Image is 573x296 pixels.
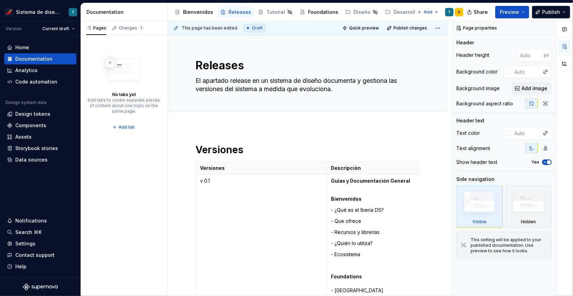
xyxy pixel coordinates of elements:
div: Code automation [15,78,57,85]
div: Documentation [86,9,165,16]
textarea: Releases [194,57,419,74]
div: Version [6,26,22,32]
p: px [544,52,549,58]
div: Background aspect ratio [456,100,513,107]
button: Add image [512,82,552,95]
span: Add image [522,85,547,92]
button: Quick preview [340,23,382,33]
div: Background color [456,68,498,75]
button: Search ⌘K [4,227,76,238]
input: Auto [512,127,540,139]
a: Settings [4,238,76,249]
a: Bienvenidos [172,7,216,18]
img: 55604660-494d-44a9-beb2-692398e9940a.png [5,8,13,16]
button: Current draft [39,24,78,34]
div: Contact support [15,252,55,259]
a: Home [4,42,76,53]
strong: Guías y Documentación General [331,178,410,184]
p: Descripción [331,165,454,172]
svg: Supernova Logo [23,284,58,290]
a: Data sources [4,154,76,165]
a: Releases [217,7,254,18]
h1: Versiones [196,143,421,156]
span: Add [424,9,432,15]
a: Documentation [4,53,76,64]
div: Text color [456,130,480,137]
button: Add tab [110,122,138,132]
a: Analytics [4,65,76,76]
input: Auto [512,66,540,78]
a: Design tokens [4,108,76,120]
div: This setting will be applied to your published documentation. Use preview to see how it looks. [471,237,547,254]
div: No tabs yet [112,92,136,97]
p: - Que ofrece [331,218,454,225]
div: Side navigation [456,176,495,183]
div: Diseño [354,9,371,16]
div: Pages [86,25,106,31]
div: Header height [456,52,489,59]
button: Contact support [4,250,76,261]
div: Changes [119,25,144,31]
div: Notifications [15,217,47,224]
strong: Bienvenidos [331,196,362,202]
div: Home [15,44,29,51]
div: Storybook stories [15,145,58,152]
span: 1 [139,25,144,31]
p: Versiones [200,165,322,172]
button: Help [4,261,76,272]
div: Add tabs to create separate pieces of content about one topic on the same page. [88,97,160,114]
a: Code automation [4,76,76,87]
textarea: El apartado release en un sistema de diseño documenta y gestiona las versiones del sistema a medi... [194,75,419,95]
p: v 0.1 [200,177,322,184]
input: Auto [517,49,544,61]
div: Visible [456,185,503,228]
p: - ¿Qué es el Iberia DS? [331,207,454,214]
strong: Foundations [331,273,362,279]
div: Sistema de diseño Iberia [16,9,60,16]
div: Visible [472,219,487,225]
div: Hidden [506,185,552,228]
div: Hidden [521,219,536,225]
button: Publish [532,6,570,18]
span: Publish [542,9,560,16]
div: Documentation [15,55,52,62]
div: Design tokens [15,111,50,117]
div: Components [15,122,46,129]
div: Page tree [172,5,414,19]
button: Notifications [4,215,76,226]
a: Tutorial [255,7,296,18]
div: Releases [229,9,251,16]
span: Share [474,9,488,16]
div: Desarrollo [393,9,418,16]
div: Show header text [456,159,497,166]
span: Add tab [119,124,135,130]
div: Header [456,39,474,46]
div: Assets [15,133,32,140]
div: T [72,9,74,15]
button: Add [415,7,441,17]
div: T [448,9,451,15]
div: Search ⌘K [15,229,42,236]
p: - [GEOGRAPHIC_DATA] [331,273,454,294]
a: Foundations [297,7,341,18]
div: Settings [15,240,35,247]
button: Share [464,6,492,18]
a: Desarrollo [382,7,429,18]
div: Text alignment [456,145,490,152]
p: - Recursos y librerías [331,229,454,236]
a: Components [4,120,76,131]
div: Design system data [6,100,47,105]
span: Current draft [42,26,69,32]
p: - ¿Quién lo utiliza? [331,240,454,247]
div: Analytics [15,67,38,74]
div: Tutorial [266,9,285,16]
a: Storybook stories [4,143,76,154]
div: Bienvenidos [183,9,213,16]
span: This page has been edited. [182,25,238,31]
div: Background image [456,85,500,92]
span: Quick preview [349,25,379,31]
p: - Ecosistema [331,251,454,258]
div: Foundations [308,9,338,16]
label: Yes [531,159,539,165]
